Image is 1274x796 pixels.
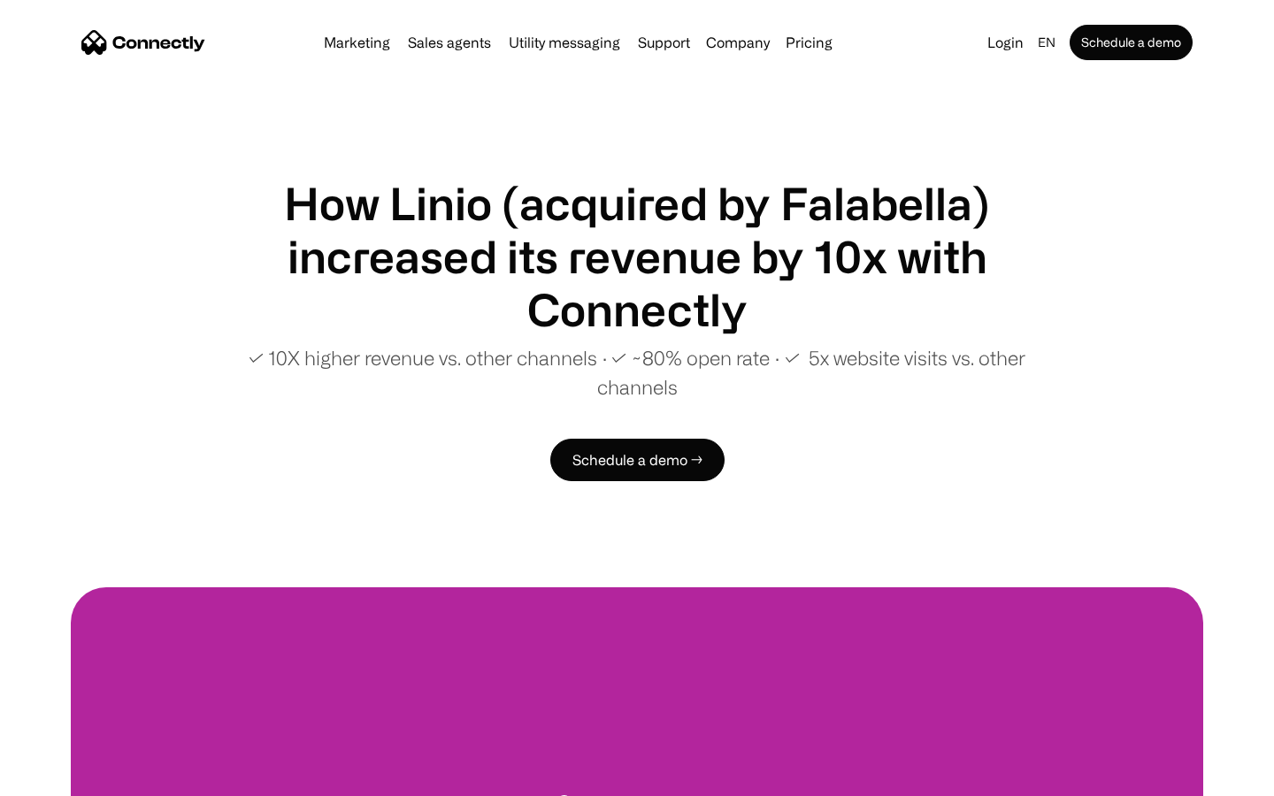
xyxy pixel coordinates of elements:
[779,35,840,50] a: Pricing
[212,343,1062,402] p: ✓ 10X higher revenue vs. other channels ∙ ✓ ~80% open rate ∙ ✓ 5x website visits vs. other channels
[1070,25,1193,60] a: Schedule a demo
[631,35,697,50] a: Support
[706,30,770,55] div: Company
[502,35,627,50] a: Utility messaging
[1038,30,1055,55] div: en
[401,35,498,50] a: Sales agents
[550,439,725,481] a: Schedule a demo →
[1031,30,1066,55] div: en
[701,30,775,55] div: Company
[317,35,397,50] a: Marketing
[18,763,106,790] aside: Language selected: English
[980,30,1031,55] a: Login
[81,29,205,56] a: home
[35,765,106,790] ul: Language list
[212,177,1062,336] h1: How Linio (acquired by Falabella) increased its revenue by 10x with Connectly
